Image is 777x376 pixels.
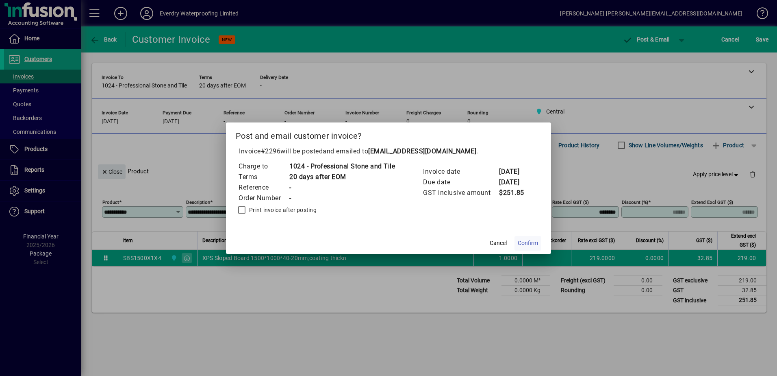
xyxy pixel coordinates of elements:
[247,206,317,214] label: Print invoice after posting
[485,236,511,251] button: Cancel
[499,166,531,177] td: [DATE]
[499,177,531,188] td: [DATE]
[518,239,538,247] span: Confirm
[423,166,499,177] td: Invoice date
[289,161,395,172] td: 1024 - Professional Stone and Tile
[423,177,499,188] td: Due date
[238,182,289,193] td: Reference
[490,239,507,247] span: Cancel
[261,147,281,155] span: #2296
[238,161,289,172] td: Charge to
[238,172,289,182] td: Terms
[238,193,289,203] td: Order Number
[499,188,531,198] td: $251.85
[236,146,541,156] p: Invoice will be posted .
[289,172,395,182] td: 20 days after EOM
[289,193,395,203] td: -
[423,188,499,198] td: GST inclusive amount
[289,182,395,193] td: -
[323,147,476,155] span: and emailed to
[368,147,476,155] b: [EMAIL_ADDRESS][DOMAIN_NAME]
[226,122,551,146] h2: Post and email customer invoice?
[514,236,541,251] button: Confirm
